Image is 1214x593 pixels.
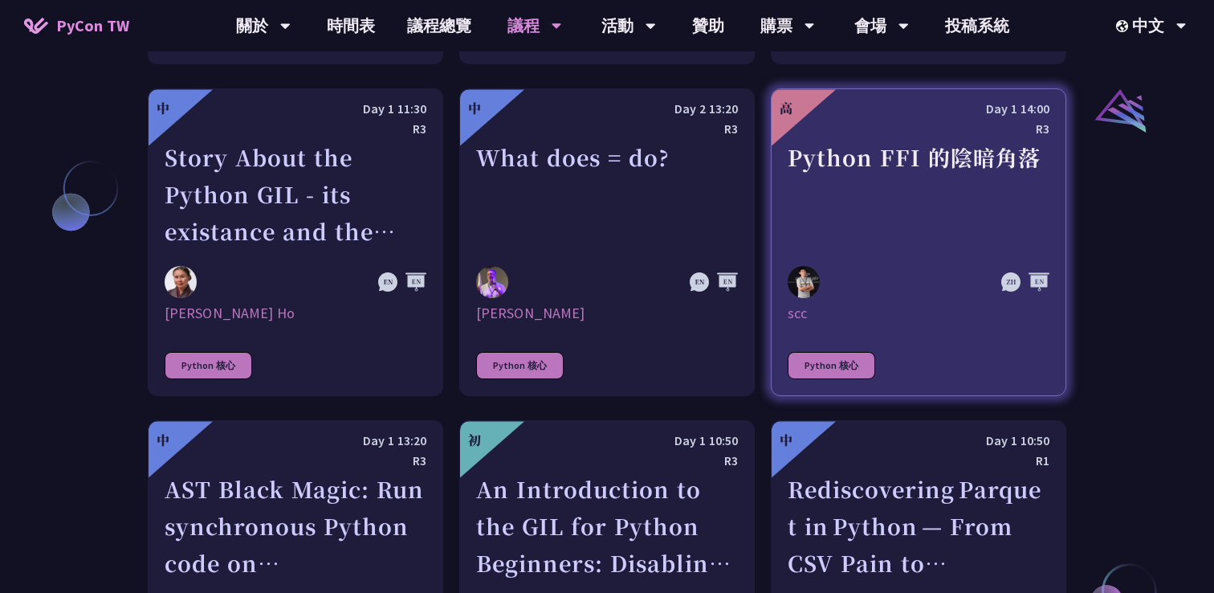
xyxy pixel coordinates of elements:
[780,431,792,450] div: 中
[788,352,875,379] div: Python 核心
[788,99,1049,119] div: Day 1 14:00
[476,139,738,250] div: What does = do?
[788,139,1049,250] div: Python FFI 的陰暗角落
[468,99,481,118] div: 中
[468,431,481,450] div: 初
[788,431,1049,451] div: Day 1 10:50
[788,266,820,298] img: scc
[165,451,426,471] div: R3
[788,304,1049,323] div: scc
[476,119,738,139] div: R3
[165,352,252,379] div: Python 核心
[476,99,738,119] div: Day 2 13:20
[157,99,169,118] div: 中
[780,99,792,118] div: 高
[165,304,426,323] div: [PERSON_NAME] Ho
[165,99,426,119] div: Day 1 11:30
[788,451,1049,471] div: R1
[1116,20,1132,32] img: Locale Icon
[165,431,426,451] div: Day 1 13:20
[157,431,169,450] div: 中
[8,6,145,46] a: PyCon TW
[476,451,738,471] div: R3
[165,266,197,298] img: Cheuk Ting Ho
[476,266,508,301] img: Reuven M. Lerner
[165,119,426,139] div: R3
[476,471,738,582] div: An Introduction to the GIL for Python Beginners: Disabling It in Python 3.13 and Leveraging Concu...
[56,14,129,38] span: PyCon TW
[788,119,1049,139] div: R3
[476,304,738,323] div: [PERSON_NAME]
[165,139,426,250] div: Story About the Python GIL - its existance and the lack there of
[476,431,738,451] div: Day 1 10:50
[24,18,48,34] img: Home icon of PyCon TW 2025
[788,471,1049,582] div: Rediscovering Parquet in Python — From CSV Pain to Columnar Gain
[771,88,1066,396] a: 高 Day 1 14:00 R3 Python FFI 的陰暗角落 scc scc Python 核心
[148,88,443,396] a: 中 Day 1 11:30 R3 Story About the Python GIL - its existance and the lack there of Cheuk Ting Ho [...
[459,88,755,396] a: 中 Day 2 13:20 R3 What does = do? Reuven M. Lerner [PERSON_NAME] Python 核心
[165,471,426,582] div: AST Black Magic: Run synchronous Python code on asynchronous Pyodide
[476,352,564,379] div: Python 核心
